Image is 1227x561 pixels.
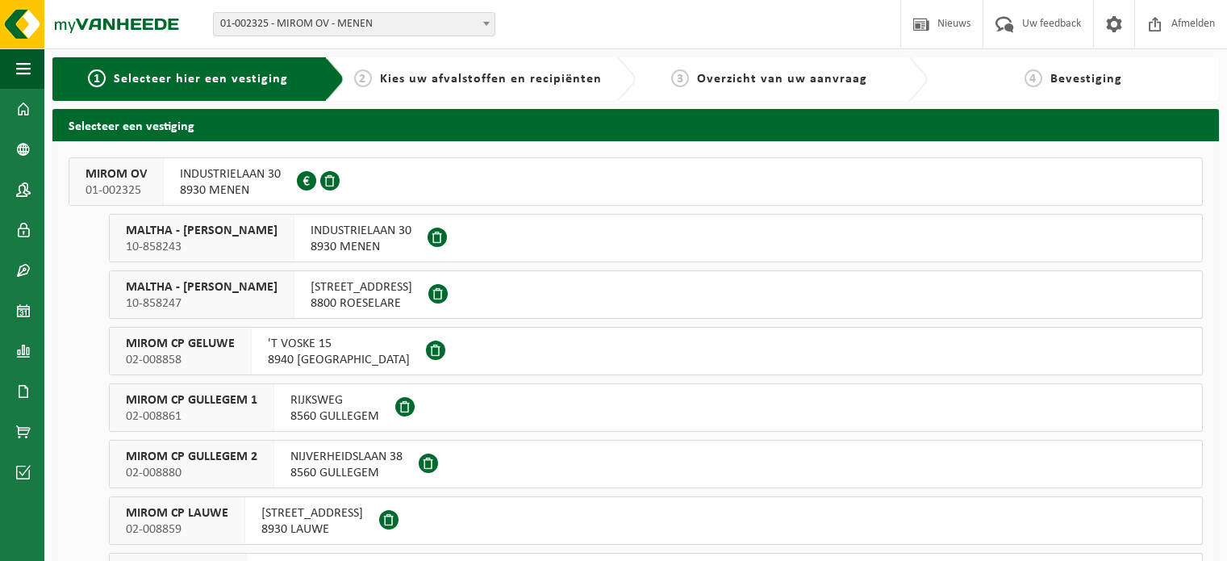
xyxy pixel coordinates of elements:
[69,157,1203,206] button: MIROM OV 01-002325 INDUSTRIELAAN 308930 MENEN
[126,465,257,481] span: 02-008880
[261,505,363,521] span: [STREET_ADDRESS]
[290,408,379,425] span: 8560 GULLEGEM
[126,352,235,368] span: 02-008858
[290,392,379,408] span: RIJKSWEG
[126,223,278,239] span: MALTHA - [PERSON_NAME]
[126,295,278,312] span: 10-858247
[290,449,403,465] span: NIJVERHEIDSLAAN 38
[109,270,1203,319] button: MALTHA - [PERSON_NAME] 10-858247 [STREET_ADDRESS]8800 ROESELARE
[180,166,281,182] span: INDUSTRIELAAN 30
[109,383,1203,432] button: MIROM CP GULLEGEM 1 02-008861 RIJKSWEG8560 GULLEGEM
[86,166,147,182] span: MIROM OV
[109,327,1203,375] button: MIROM CP GELUWE 02-008858 'T VOSKE 158940 [GEOGRAPHIC_DATA]
[180,182,281,199] span: 8930 MENEN
[311,295,412,312] span: 8800 ROESELARE
[290,465,403,481] span: 8560 GULLEGEM
[126,279,278,295] span: MALTHA - [PERSON_NAME]
[268,352,410,368] span: 8940 [GEOGRAPHIC_DATA]
[114,73,288,86] span: Selecteer hier een vestiging
[88,69,106,87] span: 1
[126,408,257,425] span: 02-008861
[126,449,257,465] span: MIROM CP GULLEGEM 2
[213,12,495,36] span: 01-002325 - MIROM OV - MENEN
[311,279,412,295] span: [STREET_ADDRESS]
[1050,73,1122,86] span: Bevestiging
[126,336,235,352] span: MIROM CP GELUWE
[311,223,411,239] span: INDUSTRIELAAN 30
[214,13,495,36] span: 01-002325 - MIROM OV - MENEN
[311,239,411,255] span: 8930 MENEN
[126,392,257,408] span: MIROM CP GULLEGEM 1
[354,69,372,87] span: 2
[268,336,410,352] span: 'T VOSKE 15
[52,109,1219,140] h2: Selecteer een vestiging
[126,521,228,538] span: 02-008859
[671,69,689,87] span: 3
[261,521,363,538] span: 8930 LAUWE
[126,239,278,255] span: 10-858243
[1025,69,1042,87] span: 4
[697,73,867,86] span: Overzicht van uw aanvraag
[86,182,147,199] span: 01-002325
[126,505,228,521] span: MIROM CP LAUWE
[109,440,1203,488] button: MIROM CP GULLEGEM 2 02-008880 NIJVERHEIDSLAAN 388560 GULLEGEM
[109,214,1203,262] button: MALTHA - [PERSON_NAME] 10-858243 INDUSTRIELAAN 308930 MENEN
[380,73,602,86] span: Kies uw afvalstoffen en recipiënten
[109,496,1203,545] button: MIROM CP LAUWE 02-008859 [STREET_ADDRESS]8930 LAUWE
